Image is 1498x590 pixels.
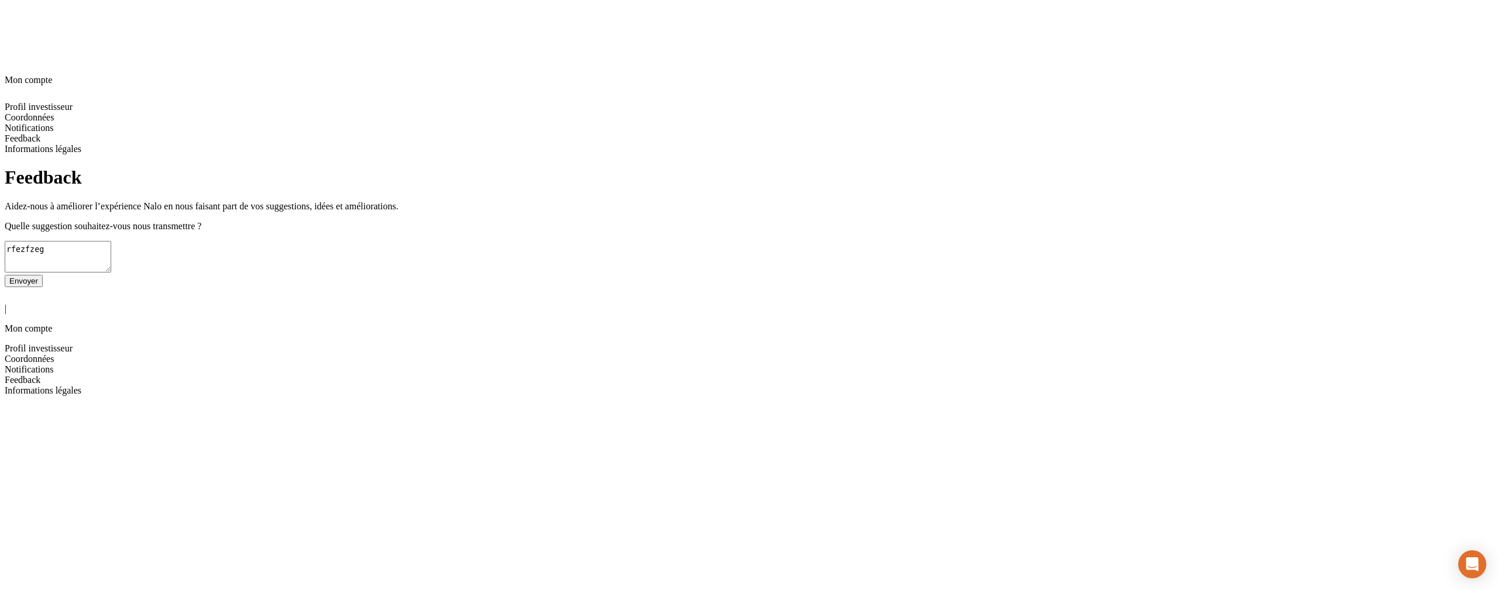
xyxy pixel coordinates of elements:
[5,364,54,374] span: Notifications
[5,102,73,112] span: Profil investisseur
[5,75,52,85] span: Mon compte
[5,201,1493,212] p: Aidez-nous à améliorer l’expérience Nalo en nous faisant part de vos suggestions, idées et amélio...
[5,221,1493,232] p: Quelle suggestion souhaitez-vous nous transmettre ?
[5,241,111,272] textarea: rfezfzeg
[5,123,54,133] span: Notifications
[5,133,40,143] span: Feedback
[5,112,54,122] span: Coordonnées
[5,385,81,395] span: Informations légales
[9,277,38,285] div: Envoyer
[5,323,1493,334] p: Mon compte
[5,144,81,154] span: Informations légales
[5,303,1493,314] div: |
[5,167,1493,188] h1: Feedback
[5,275,43,287] button: Envoyer
[5,354,54,364] span: Coordonnées
[1458,550,1486,578] div: Open Intercom Messenger
[5,375,40,385] span: Feedback
[5,343,73,353] span: Profil investisseur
